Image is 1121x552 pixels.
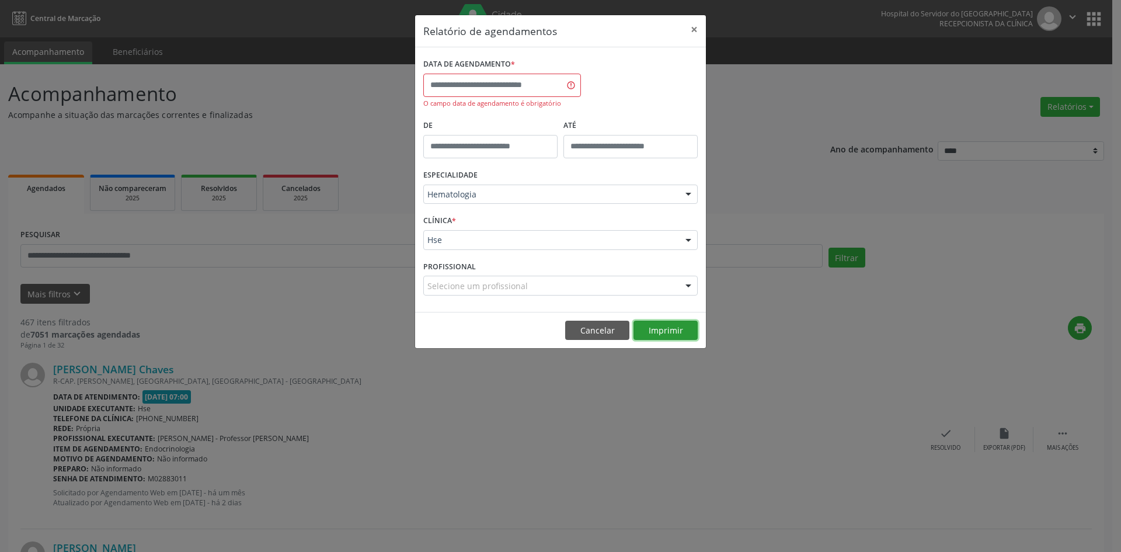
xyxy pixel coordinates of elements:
button: Imprimir [633,321,698,341]
span: Selecione um profissional [427,280,528,292]
label: CLÍNICA [423,212,456,230]
span: Hematologia [427,189,674,200]
button: Close [683,15,706,44]
label: ESPECIALIDADE [423,166,478,185]
div: O campo data de agendamento é obrigatório [423,99,581,109]
label: ATÉ [563,117,698,135]
h5: Relatório de agendamentos [423,23,557,39]
label: PROFISSIONAL [423,258,476,276]
label: De [423,117,558,135]
button: Cancelar [565,321,629,341]
label: DATA DE AGENDAMENTO [423,55,515,74]
span: Hse [427,234,674,246]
